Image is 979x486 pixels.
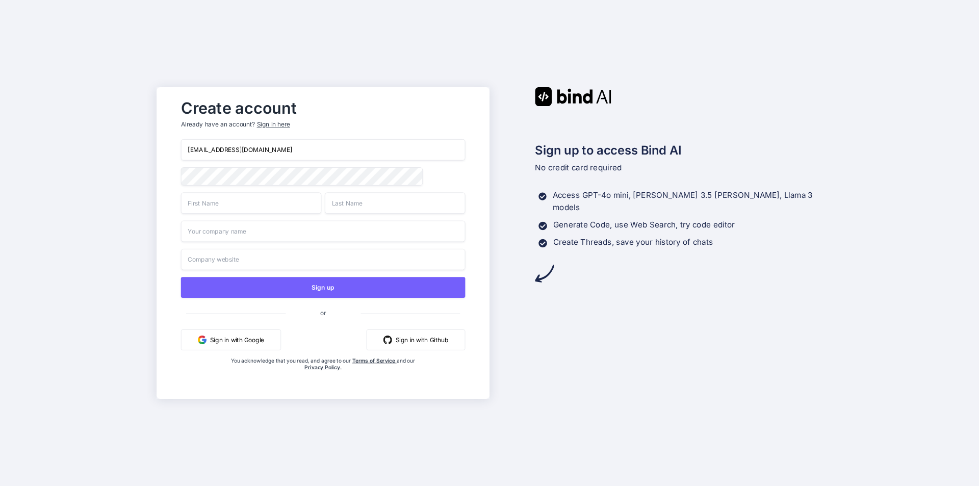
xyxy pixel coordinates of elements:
h2: Create account [181,101,466,115]
img: Bind AI logo [535,87,611,106]
p: Access GPT-4o mini, [PERSON_NAME] 3.5 [PERSON_NAME], Llama 3 models [553,190,822,214]
button: Sign in with Github [367,329,466,350]
button: Sign up [181,277,466,298]
button: Sign in with Google [181,329,281,350]
span: or [286,302,360,323]
div: You acknowledge that you read, and agree to our and our [228,357,418,392]
h2: Sign up to access Bind AI [535,141,822,159]
p: Already have an account? [181,120,466,129]
input: First Name [181,192,321,214]
input: Your company name [181,221,466,242]
p: Create Threads, save your history of chats [553,236,713,248]
div: Sign in here [257,120,290,129]
img: github [383,336,392,344]
a: Privacy Policy. [304,364,342,371]
p: No credit card required [535,162,822,174]
p: Generate Code, use Web Search, try code editor [553,219,735,231]
a: Terms of Service [352,357,397,364]
input: Company website [181,249,466,270]
input: Last Name [325,192,465,214]
img: google [198,336,207,344]
input: Email [181,139,466,161]
img: arrow [535,264,554,283]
